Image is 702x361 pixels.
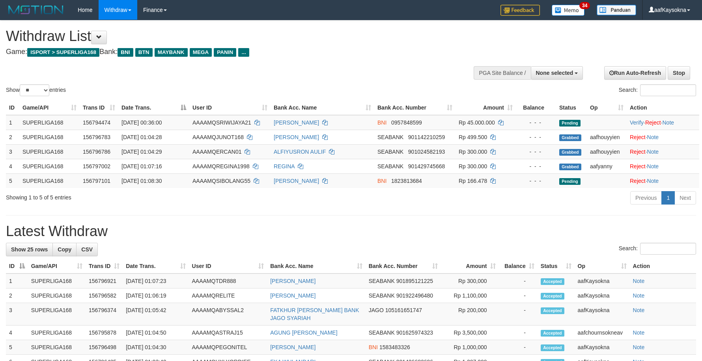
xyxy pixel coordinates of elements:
a: Reject [630,178,646,184]
a: Stop [668,66,690,80]
a: Copy [52,243,77,256]
a: ALFIYUSRON AULIF [274,149,326,155]
td: - [499,303,538,326]
td: Rp 200,000 [441,303,498,326]
span: Copy 1823813684 to clipboard [391,178,422,184]
td: - [499,340,538,355]
span: 156794474 [83,119,110,126]
td: AAAAMQABYSSAL2 [189,303,267,326]
span: Copy 901922496480 to clipboard [396,292,433,299]
a: Note [647,149,659,155]
a: [PERSON_NAME] [270,278,316,284]
td: AAAAMQTDR888 [189,274,267,288]
td: 156796498 [86,340,123,355]
a: Note [633,292,645,299]
img: Button%20Memo.svg [552,5,585,16]
td: aafKaysokna [575,288,630,303]
span: 34 [579,2,590,9]
label: Show entries [6,84,66,96]
td: 156796374 [86,303,123,326]
th: Date Trans.: activate to sort column ascending [123,259,189,274]
span: Rp 45.000.000 [459,119,495,126]
td: AAAAMQRELITE [189,288,267,303]
h1: Latest Withdraw [6,223,696,239]
span: Copy 901429745668 to clipboard [408,163,445,169]
label: Search: [619,84,696,96]
span: MAYBANK [155,48,188,57]
div: PGA Site Balance / [474,66,530,80]
span: Show 25 rows [11,246,48,253]
span: Pending [559,120,581,127]
td: [DATE] 01:05:42 [123,303,189,326]
a: 1 [661,191,675,205]
a: Run Auto-Refresh [604,66,666,80]
span: BNI [377,178,386,184]
a: [PERSON_NAME] [274,119,319,126]
span: BNI [118,48,133,57]
td: 1 [6,115,19,130]
span: PANIN [214,48,236,57]
td: 4 [6,159,19,173]
td: - [499,274,538,288]
th: Status [556,100,587,115]
td: [DATE] 01:07:23 [123,274,189,288]
td: 3 [6,303,28,326]
td: - [499,288,538,303]
td: SUPERLIGA168 [19,173,80,188]
span: CSV [81,246,93,253]
td: SUPERLIGA168 [19,159,80,173]
div: - - - [519,148,553,156]
span: Copy 901024582193 to clipboard [408,149,445,155]
td: 156796921 [86,274,123,288]
th: Bank Acc. Name: activate to sort column ascending [271,100,374,115]
span: Grabbed [559,164,581,170]
span: Rp 166.478 [459,178,487,184]
a: Reject [630,149,646,155]
td: · [627,159,699,173]
span: BTN [135,48,153,57]
td: 2 [6,288,28,303]
span: SEABANK [377,134,403,140]
th: Balance: activate to sort column ascending [499,259,538,274]
td: aafyanny [587,159,627,173]
span: Accepted [541,330,564,337]
td: 3 [6,144,19,159]
td: 5 [6,173,19,188]
th: Bank Acc. Number: activate to sort column ascending [374,100,456,115]
span: AAAAMQREGINA1998 [192,163,250,169]
span: SEABANK [377,163,403,169]
span: SEABANK [369,278,395,284]
a: Note [633,278,645,284]
button: None selected [531,66,583,80]
th: Amount: activate to sort column ascending [456,100,516,115]
td: 4 [6,326,28,340]
img: Feedback.jpg [500,5,540,16]
span: AAAAMQERCAN01 [192,149,241,155]
td: SUPERLIGA168 [28,288,86,303]
td: Rp 300,000 [441,274,498,288]
td: aafKaysokna [575,303,630,326]
span: AAAAMQJUNOT168 [192,134,244,140]
td: aafKaysokna [575,340,630,355]
th: ID: activate to sort column descending [6,259,28,274]
td: Rp 1,100,000 [441,288,498,303]
div: Showing 1 to 5 of 5 entries [6,190,287,201]
td: SUPERLIGA168 [28,326,86,340]
span: SEABANK [369,292,395,299]
span: AAAAMQSRIWIJAYA21 [192,119,251,126]
span: SEABANK [377,149,403,155]
a: Note [647,178,659,184]
span: 156797002 [83,163,110,169]
span: [DATE] 01:08:30 [121,178,162,184]
a: [PERSON_NAME] [270,292,316,299]
td: Rp 3,500,000 [441,326,498,340]
th: Trans ID: activate to sort column ascending [86,259,123,274]
div: - - - [519,119,553,127]
span: ISPORT > SUPERLIGA168 [27,48,99,57]
td: [DATE] 01:04:50 [123,326,189,340]
th: Op: activate to sort column ascending [575,259,630,274]
h4: Game: Bank: [6,48,460,56]
span: Copy 105161651747 to clipboard [385,307,422,313]
span: MEGA [190,48,212,57]
td: SUPERLIGA168 [28,340,86,355]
